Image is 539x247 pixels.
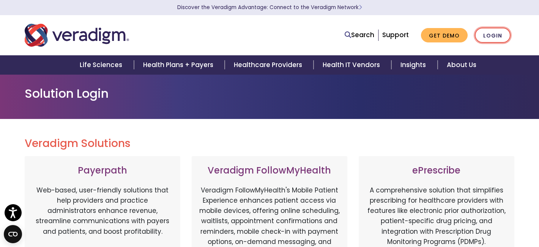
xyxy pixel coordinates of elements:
[177,4,362,11] a: Discover the Veradigm Advantage: Connect to the Veradigm NetworkLearn More
[366,165,507,176] h3: ePrescribe
[4,225,22,243] button: Open CMP widget
[32,165,173,176] h3: Payerpath
[25,86,514,101] h1: Solution Login
[25,137,514,150] h2: Veradigm Solutions
[393,200,530,238] iframe: Drift Chat Widget
[475,28,511,43] a: Login
[438,55,485,75] a: About Us
[345,30,374,40] a: Search
[71,55,134,75] a: Life Sciences
[314,55,391,75] a: Health IT Vendors
[391,55,437,75] a: Insights
[199,165,340,176] h3: Veradigm FollowMyHealth
[421,28,468,43] a: Get Demo
[25,23,129,48] img: Veradigm logo
[359,4,362,11] span: Learn More
[382,30,409,39] a: Support
[134,55,225,75] a: Health Plans + Payers
[225,55,314,75] a: Healthcare Providers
